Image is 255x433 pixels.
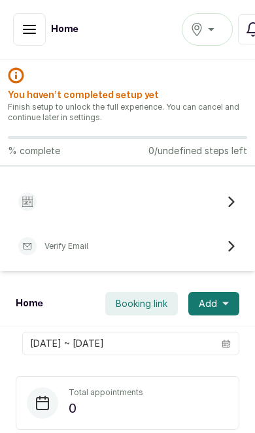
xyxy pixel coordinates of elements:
[8,89,247,102] h2: You haven’t completed setup yet
[222,339,231,348] svg: calendar
[199,297,217,310] span: Add
[23,332,214,355] input: Select date
[148,144,247,157] p: 0/undefined steps left
[8,144,60,157] p: % complete
[105,292,178,315] button: Booking link
[69,387,143,398] p: Total appointments
[69,398,143,419] p: 0
[51,23,78,36] h1: Home
[16,297,43,310] h1: Home
[116,297,167,310] span: Booking link
[8,102,247,123] p: Finish setup to unlock the full experience. You can cancel and continue later in settings.
[188,292,239,315] button: Add
[44,241,88,251] p: Verify Email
